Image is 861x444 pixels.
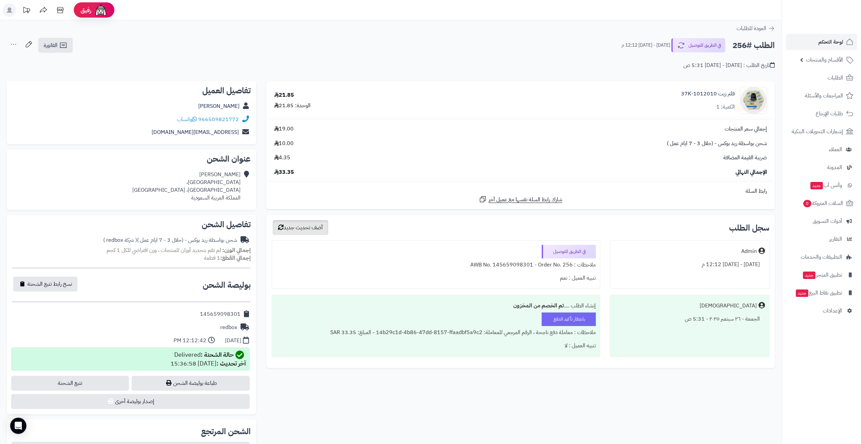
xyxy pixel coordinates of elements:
[12,220,251,229] h2: تفاصيل الشحن
[621,42,670,49] small: [DATE] - [DATE] 12:12 م
[542,312,596,326] div: بانتظار تأكيد الدفع
[132,376,249,391] a: طباعة بوليصة الشحن
[823,306,842,316] span: الإعدادات
[802,198,843,208] span: السلات المتروكة
[479,195,562,204] a: شارك رابط السلة نفسها مع عميل آخر
[786,159,857,176] a: المدونة
[276,339,596,352] div: تنبيه العميل : لا
[274,125,294,133] span: 19.00
[786,285,857,301] a: تطبيق نقاط البيعجديد
[276,326,596,339] div: ملاحظات : معاملة دفع ناجحة ، الرقم المرجعي للمعاملة: 14b29c1d-4b86-47dd-8157-ffaadbf5a9c2 - المبل...
[786,303,857,319] a: الإعدادات
[220,254,251,262] strong: إجمالي القطع:
[220,324,237,331] div: redbox
[786,249,857,265] a: التطبيقات والخدمات
[13,277,77,291] button: نسخ رابط تتبع الشحنة
[681,90,735,98] a: فلتر زيت 1012010-37K
[729,224,769,232] h3: سجل الطلب
[542,245,596,258] div: في الطريق للتوصيل
[222,246,251,254] strong: إجمالي الوزن:
[805,91,843,100] span: المراجعات والأسئلة
[737,24,766,32] span: العودة للطلبات
[10,418,26,434] div: Open Intercom Messenger
[201,427,251,436] h2: الشحن المرتجع
[225,337,241,345] div: [DATE]
[683,62,775,69] div: تاريخ الطلب : [DATE] - [DATE] 5:31 ص
[44,41,58,49] span: الفاتورة
[829,145,842,154] span: العملاء
[11,376,129,391] a: تتبع الشحنة
[204,254,251,262] small: 1 قطعة
[276,258,596,272] div: ملاحظات : AWB No. 145659098301 - Order No. 256
[174,337,206,345] div: 12:12:42 PM
[792,127,843,136] span: إشعارات التحويلات البنكية
[94,3,108,17] img: ai-face.png
[171,350,246,368] div: Delivered [DATE] 15:36:58
[816,109,843,118] span: طلبات الإرجاع
[276,272,596,285] div: تنبيه العميل : نعم
[217,359,246,368] strong: آخر تحديث :
[200,310,241,318] div: 145659098301
[740,87,767,114] img: 1724677367-37K-90x90.png
[201,350,234,359] strong: حالة الشحنة :
[818,37,843,47] span: لوحة التحكم
[274,168,294,176] span: 33.35
[803,200,811,207] span: 0
[614,312,765,326] div: الجمعة - ٢٦ سبتمبر ٢٠٢٥ - 5:31 ص
[725,125,767,133] span: إجمالي سعر المنتجات
[38,38,73,53] a: الفاتورة
[667,140,767,147] span: شحن بواسطة ريد بوكس - (خلال 3 - 7 ايام عمل )
[810,181,842,190] span: وآتس آب
[274,154,290,162] span: 4.35
[735,168,767,176] span: الإجمالي النهائي
[813,216,842,226] span: أدوات التسويق
[198,115,239,123] a: 966509821772
[716,103,735,111] div: الكمية: 1
[827,163,842,172] span: المدونة
[810,182,823,189] span: جديد
[103,236,237,244] div: شحن بواسطة ريد بوكس - (خلال 3 - 7 ايام عمل )
[269,187,772,195] div: رابط السلة
[786,177,857,193] a: وآتس آبجديد
[786,34,857,50] a: لوحة التحكم
[723,154,767,162] span: ضريبة القيمة المضافة
[152,128,239,136] a: [EMAIL_ADDRESS][DOMAIN_NAME]
[737,24,775,32] a: العودة للطلبات
[103,236,137,244] span: ( شركة redbox )
[274,140,294,147] span: 10.00
[198,102,240,110] a: [PERSON_NAME]
[614,258,765,271] div: [DATE] - [DATE] 12:12 م
[786,88,857,104] a: المراجعات والأسئلة
[828,73,843,83] span: الطلبات
[12,87,251,95] h2: تفاصيل العميل
[671,38,725,52] button: في الطريق للتوصيل
[801,252,842,262] span: التطبيقات والخدمات
[796,289,808,297] span: جديد
[786,70,857,86] a: الطلبات
[786,123,857,140] a: إشعارات التحويلات البنكية
[81,6,91,14] span: رفيق
[107,246,221,254] span: لم تقم بتحديد أوزان للمنتجات ، وزن افتراضي للكل 1 كجم
[18,3,35,19] a: تحديثات المنصة
[741,248,757,255] div: Admin
[27,280,72,288] span: نسخ رابط تتبع الشحنة
[786,195,857,211] a: السلات المتروكة0
[203,281,251,289] h2: بوليصة الشحن
[829,234,842,244] span: التقارير
[700,302,757,310] div: [DEMOGRAPHIC_DATA]
[274,102,311,110] div: الوحدة: 21.85
[786,106,857,122] a: طلبات الإرجاع
[276,299,596,312] div: إنشاء الطلب ....
[513,302,564,310] b: تم الخصم من المخزون
[12,155,251,163] h2: عنوان الشحن
[806,55,843,65] span: الأقسام والمنتجات
[132,171,241,202] div: [PERSON_NAME] [GEOGRAPHIC_DATA]، [GEOGRAPHIC_DATA]، [GEOGRAPHIC_DATA] المملكة العربية السعودية
[803,272,815,279] span: جديد
[273,220,328,235] button: أضف تحديث جديد
[786,213,857,229] a: أدوات التسويق
[274,91,294,99] div: 21.85
[177,115,197,123] a: واتساب
[795,288,842,298] span: تطبيق نقاط البيع
[786,231,857,247] a: التقارير
[786,141,857,158] a: العملاء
